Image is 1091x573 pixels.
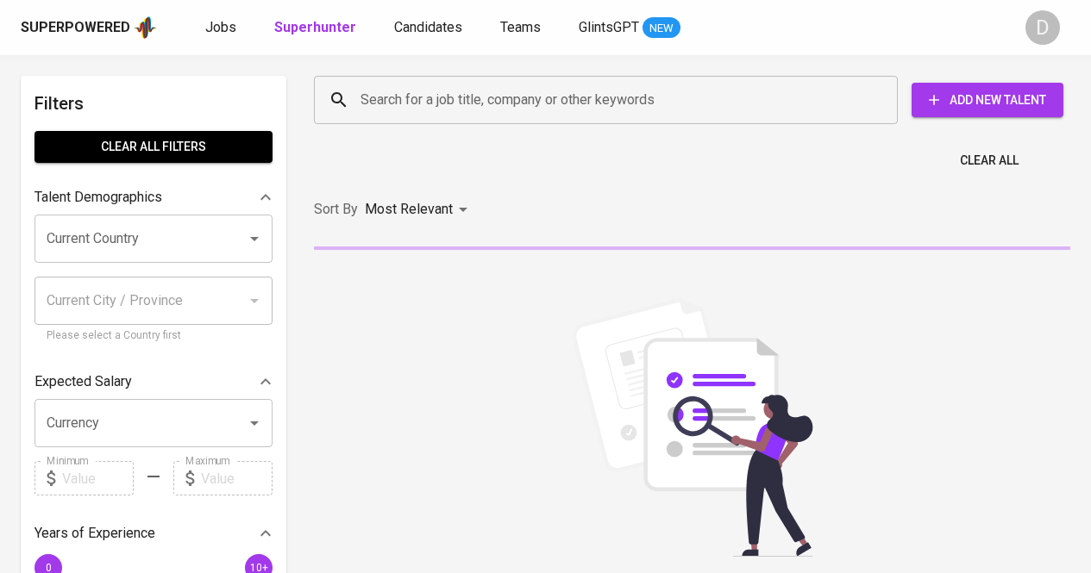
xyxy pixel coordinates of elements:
[62,461,134,495] input: Value
[563,298,822,557] img: file_searching.svg
[34,516,273,551] div: Years of Experience
[34,364,273,399] div: Expected Salary
[274,19,356,35] b: Superhunter
[242,411,266,435] button: Open
[925,90,1050,111] span: Add New Talent
[34,187,162,208] p: Talent Demographics
[48,136,259,158] span: Clear All filters
[242,227,266,251] button: Open
[34,90,273,117] h6: Filters
[34,131,273,163] button: Clear All filters
[201,461,273,495] input: Value
[579,19,639,35] span: GlintsGPT
[643,20,680,37] span: NEW
[912,83,1063,117] button: Add New Talent
[274,17,360,39] a: Superhunter
[394,19,462,35] span: Candidates
[21,18,130,38] div: Superpowered
[134,15,157,40] img: app logo
[579,17,680,39] a: GlintsGPT NEW
[314,199,358,220] p: Sort By
[205,19,236,35] span: Jobs
[21,15,157,40] a: Superpoweredapp logo
[365,199,453,220] p: Most Relevant
[205,17,240,39] a: Jobs
[500,19,541,35] span: Teams
[1025,10,1060,45] div: D
[960,150,1019,171] span: Clear All
[34,523,155,544] p: Years of Experience
[34,180,273,215] div: Talent Demographics
[953,145,1025,177] button: Clear All
[34,371,132,392] p: Expected Salary
[394,17,466,39] a: Candidates
[47,327,260,345] p: Please select a Country first
[500,17,544,39] a: Teams
[365,194,473,226] div: Most Relevant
